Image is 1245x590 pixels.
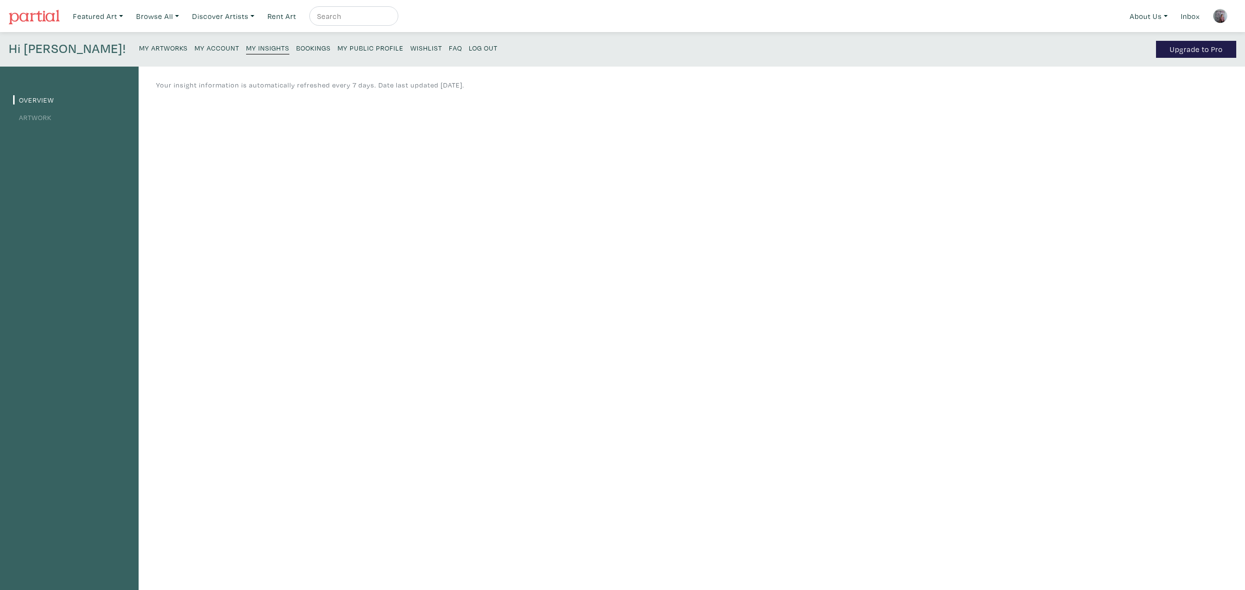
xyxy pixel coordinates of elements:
[1125,6,1172,26] a: About Us
[156,80,464,90] p: Your insight information is automatically refreshed every 7 days. Date last updated [DATE].
[296,43,331,52] small: Bookings
[13,113,52,122] a: Artwork
[1213,9,1227,23] img: phpThumb.php
[338,41,404,54] a: My Public Profile
[13,95,54,104] a: Overview
[139,41,188,54] a: My Artworks
[188,6,259,26] a: Discover Artists
[469,43,498,52] small: Log Out
[1176,6,1204,26] a: Inbox
[195,43,239,52] small: My Account
[263,6,301,26] a: Rent Art
[449,43,462,52] small: FAQ
[338,43,404,52] small: My Public Profile
[410,41,442,54] a: Wishlist
[1156,41,1236,58] a: Upgrade to Pro
[246,43,289,52] small: My Insights
[410,43,442,52] small: Wishlist
[9,41,126,58] h4: Hi [PERSON_NAME]!
[132,6,183,26] a: Browse All
[316,10,389,22] input: Search
[195,41,239,54] a: My Account
[139,43,188,52] small: My Artworks
[296,41,331,54] a: Bookings
[246,41,289,54] a: My Insights
[469,41,498,54] a: Log Out
[69,6,127,26] a: Featured Art
[449,41,462,54] a: FAQ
